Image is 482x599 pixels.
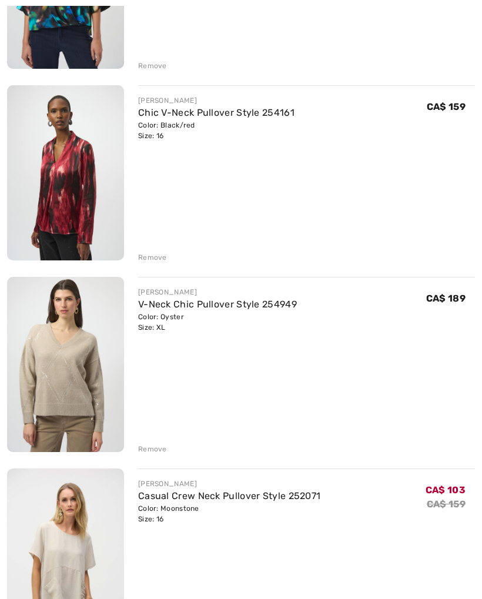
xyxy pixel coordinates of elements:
div: Color: Oyster Size: XL [138,312,297,333]
div: Remove [138,61,167,71]
s: CA$ 159 [427,498,466,510]
div: Color: Black/red Size: 16 [138,120,294,141]
img: Chic V-Neck Pullover Style 254161 [7,85,124,260]
span: CA$ 103 [426,484,466,496]
div: Remove [138,444,167,454]
div: [PERSON_NAME] [138,95,294,106]
div: Remove [138,252,167,263]
img: V-Neck Chic Pullover Style 254949 [7,277,124,452]
span: CA$ 159 [427,101,466,112]
a: V-Neck Chic Pullover Style 254949 [138,299,297,310]
span: CA$ 189 [426,293,466,304]
div: Color: Moonstone Size: 16 [138,503,320,524]
a: Casual Crew Neck Pullover Style 252071 [138,490,320,501]
div: [PERSON_NAME] [138,287,297,297]
a: Chic V-Neck Pullover Style 254161 [138,107,294,118]
div: [PERSON_NAME] [138,478,320,489]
